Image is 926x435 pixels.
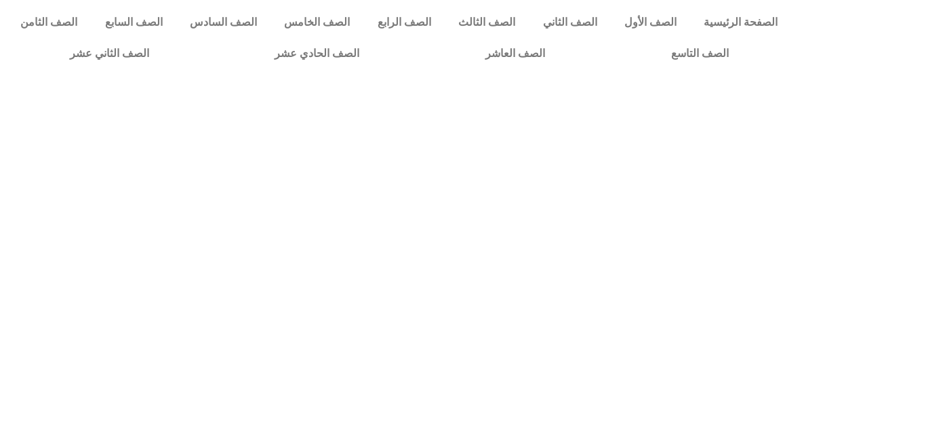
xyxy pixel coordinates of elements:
a: الصف السابع [91,7,176,38]
a: الصف السادس [176,7,270,38]
a: الصف الخامس [270,7,363,38]
a: الصف الثالث [445,7,529,38]
a: الصفحة الرئيسية [690,7,791,38]
a: الصف الثاني عشر [7,38,212,69]
a: الصف العاشر [422,38,608,69]
a: الصف الثامن [7,7,91,38]
a: الصف الأول [611,7,690,38]
a: الصف الحادي عشر [212,38,423,69]
a: الصف التاسع [608,38,792,69]
a: الصف الثاني [529,7,610,38]
a: الصف الرابع [364,7,445,38]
